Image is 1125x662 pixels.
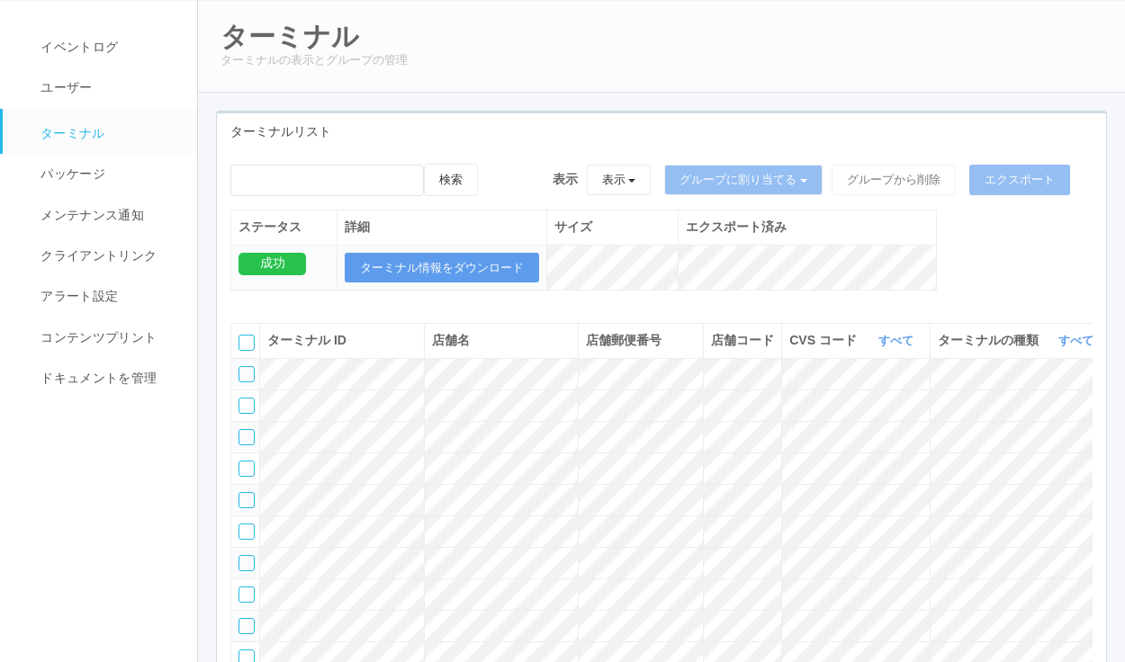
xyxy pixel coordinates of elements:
[3,318,213,358] a: コンテンツプリント
[664,165,823,195] button: グループに割り当てる
[36,208,144,222] span: メンテナンス通知
[554,218,671,237] div: サイズ
[832,165,956,195] button: グループから削除
[878,334,918,347] a: すべて
[3,27,213,67] a: イベントログ
[938,331,1043,350] span: ターミナルの種類
[36,166,105,181] span: パッケージ
[3,154,213,194] a: パッケージ
[3,276,213,317] a: アラート設定
[220,22,1102,51] h2: ターミナル
[36,40,118,54] span: イベントログ
[789,331,861,350] span: CVS コード
[3,358,213,398] a: ドキュメントを管理
[217,113,1106,150] div: ターミナルリスト
[345,218,539,237] div: 詳細
[1054,332,1102,350] button: すべて
[267,331,417,350] div: ターミナル ID
[36,248,157,263] span: クライアントリンク
[1058,334,1098,347] a: すべて
[3,236,213,276] a: クライアントリンク
[238,253,306,275] div: 成功
[586,333,661,347] span: 店舗郵便番号
[587,165,652,195] button: 表示
[686,218,929,237] div: エクスポート済み
[553,170,578,189] span: 表示
[711,333,774,347] span: 店舗コード
[3,67,213,108] a: ユーザー
[36,126,105,140] span: ターミナル
[424,164,478,196] button: 検索
[36,289,118,303] span: アラート設定
[36,371,157,385] span: ドキュメントを管理
[3,109,213,154] a: ターミナル
[36,80,92,94] span: ユーザー
[969,165,1070,195] button: エクスポート
[345,253,539,283] button: ターミナル情報をダウンロード
[36,330,157,344] span: コンテンツプリント
[220,51,1102,69] p: ターミナルの表示とグループの管理
[238,218,329,237] div: ステータス
[3,195,213,236] a: メンテナンス通知
[874,332,922,350] button: すべて
[432,333,470,347] span: 店舗名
